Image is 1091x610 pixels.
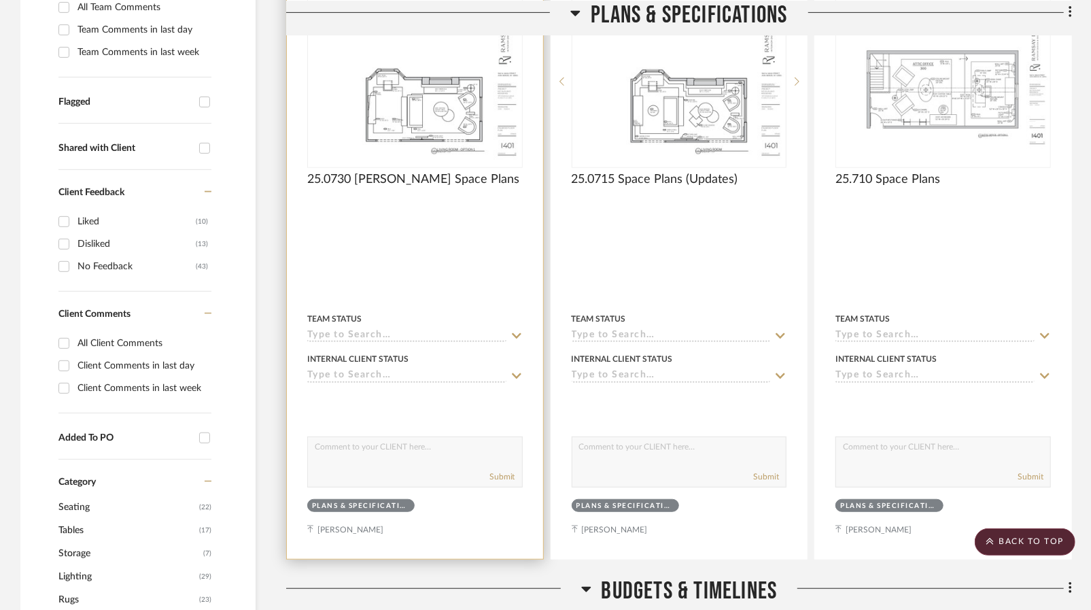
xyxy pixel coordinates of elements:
input: Type to Search… [307,330,506,343]
img: 25.710 Space Plans [837,13,1050,150]
span: Tables [58,519,196,542]
span: (17) [199,520,211,541]
div: Team Comments in last week [77,41,208,63]
span: (29) [199,566,211,588]
div: (10) [196,211,208,233]
div: (13) [196,233,208,255]
span: Seating [58,496,196,519]
input: Type to Search… [307,370,506,383]
div: Internal Client Status [835,353,937,365]
div: Team Status [835,313,890,325]
span: 25.0730 [PERSON_NAME] Space Plans [307,172,519,187]
div: No Feedback [77,256,196,277]
scroll-to-top-button: BACK TO TOP [975,528,1075,556]
div: Plans & Specifications [312,501,406,511]
span: Lighting [58,565,196,588]
div: Internal Client Status [307,353,409,365]
span: (7) [203,543,211,564]
button: Submit [489,471,515,483]
div: All Client Comments [77,333,208,354]
div: Liked [77,211,196,233]
button: Submit [753,471,779,483]
div: Shared with Client [58,143,192,154]
div: Added To PO [58,433,192,444]
span: (22) [199,496,211,518]
div: Team Status [572,313,626,325]
span: 25.0715 Space Plans (Updates) [572,172,738,187]
div: Team Status [307,313,362,325]
div: (43) [196,256,208,277]
span: Client Comments [58,309,131,319]
input: Type to Search… [572,330,771,343]
div: Client Comments in last day [77,355,208,377]
div: Internal Client Status [572,353,673,365]
span: Storage [58,542,200,565]
input: Type to Search… [572,370,771,383]
span: Budgets & Timelines [602,577,778,606]
button: Submit [1018,471,1043,483]
div: Disliked [77,233,196,255]
div: Team Comments in last day [77,19,208,41]
input: Type to Search… [835,330,1035,343]
span: Client Feedback [58,188,124,197]
span: Category [58,477,96,488]
div: Plans & Specifications [576,501,671,511]
input: Type to Search… [835,370,1035,383]
div: Plans & Specifications [840,501,935,511]
div: Flagged [58,97,192,108]
span: 25.710 Space Plans [835,172,940,187]
div: Client Comments in last week [77,377,208,399]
